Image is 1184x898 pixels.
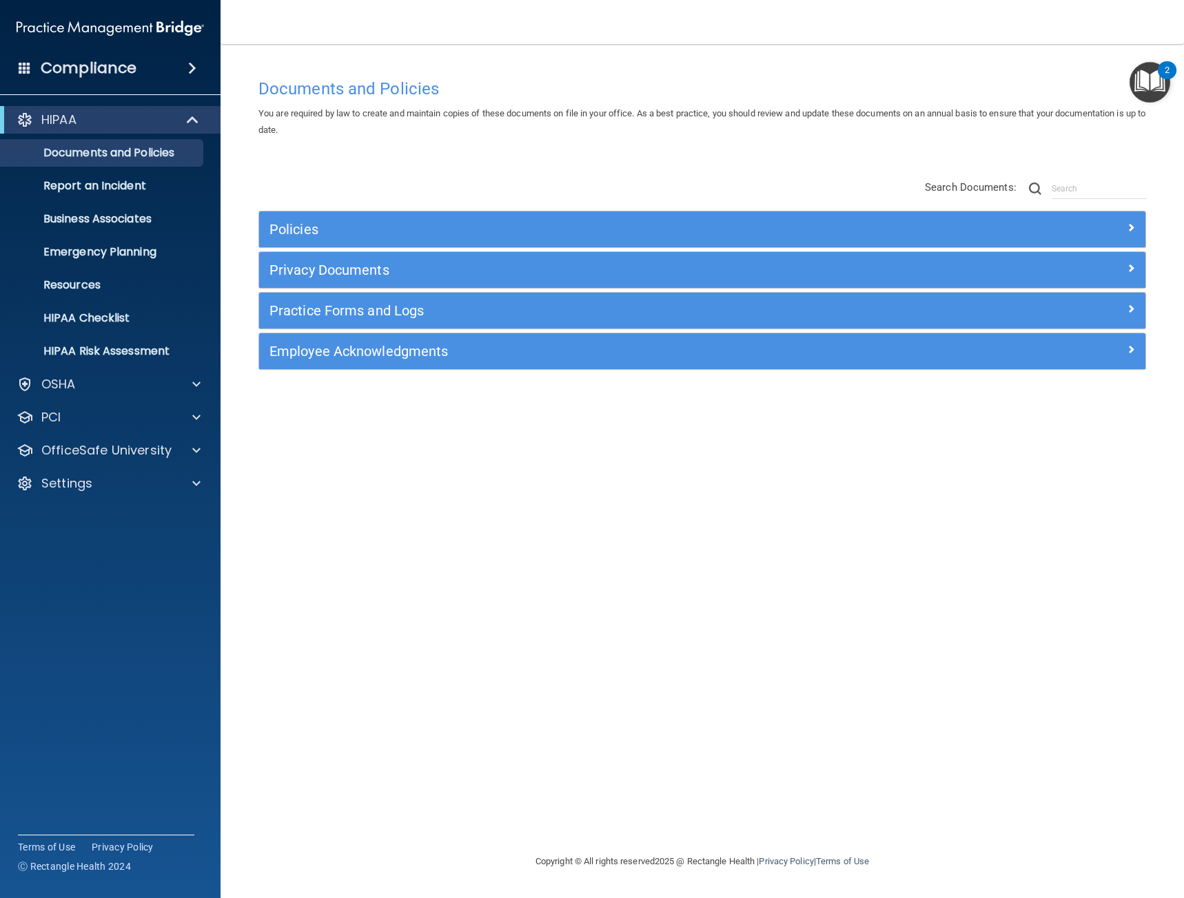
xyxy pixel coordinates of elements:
a: OfficeSafe University [17,442,201,459]
img: PMB logo [17,14,204,42]
p: HIPAA Risk Assessment [9,344,197,358]
p: Report an Incident [9,179,197,193]
button: Open Resource Center, 2 new notifications [1130,62,1170,103]
a: Settings [17,475,201,492]
p: Business Associates [9,212,197,226]
a: PCI [17,409,201,426]
h5: Practice Forms and Logs [269,303,914,318]
p: Emergency Planning [9,245,197,259]
a: Terms of Use [816,856,869,866]
span: Ⓒ Rectangle Health 2024 [18,859,131,873]
h4: Compliance [41,59,136,78]
img: ic-search.3b580494.png [1029,182,1041,195]
a: Privacy Documents [269,259,1135,281]
a: OSHA [17,376,201,393]
span: You are required by law to create and maintain copies of these documents on file in your office. ... [258,108,1145,135]
h5: Policies [269,222,914,237]
p: HIPAA [41,112,76,128]
a: Privacy Policy [759,856,813,866]
div: Copyright © All rights reserved 2025 @ Rectangle Health | | [451,839,954,884]
a: HIPAA [17,112,200,128]
p: PCI [41,409,61,426]
p: HIPAA Checklist [9,311,197,325]
a: Policies [269,218,1135,240]
p: OfficeSafe University [41,442,172,459]
p: OSHA [41,376,76,393]
h5: Employee Acknowledgments [269,344,914,359]
span: Search Documents: [925,181,1017,194]
a: Employee Acknowledgments [269,340,1135,362]
h4: Documents and Policies [258,80,1146,98]
p: Resources [9,278,197,292]
a: Terms of Use [18,840,75,854]
p: Settings [41,475,92,492]
a: Practice Forms and Logs [269,300,1135,322]
div: 2 [1165,70,1170,88]
a: Privacy Policy [92,840,154,854]
iframe: Drift Widget Chat Controller [946,800,1167,855]
p: Documents and Policies [9,146,197,160]
input: Search [1052,178,1146,199]
h5: Privacy Documents [269,262,914,278]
